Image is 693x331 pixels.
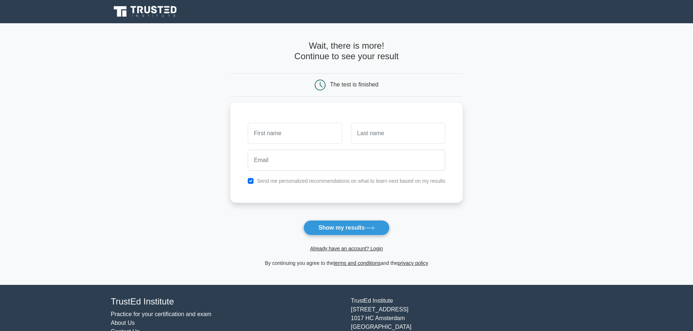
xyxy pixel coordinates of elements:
a: About Us [111,320,135,326]
a: privacy policy [398,260,428,266]
div: The test is finished [330,81,378,88]
input: First name [248,123,342,144]
div: By continuing you agree to the and the [226,259,467,267]
a: terms and conditions [334,260,381,266]
input: Email [248,150,445,171]
h4: Wait, there is more! Continue to see your result [230,41,463,62]
button: Show my results [303,220,389,235]
a: Already have an account? Login [310,246,383,251]
label: Send me personalized recommendations on what to learn next based on my results [257,178,445,184]
h4: TrustEd Institute [111,296,342,307]
input: Last name [351,123,445,144]
a: Practice for your certification and exam [111,311,212,317]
